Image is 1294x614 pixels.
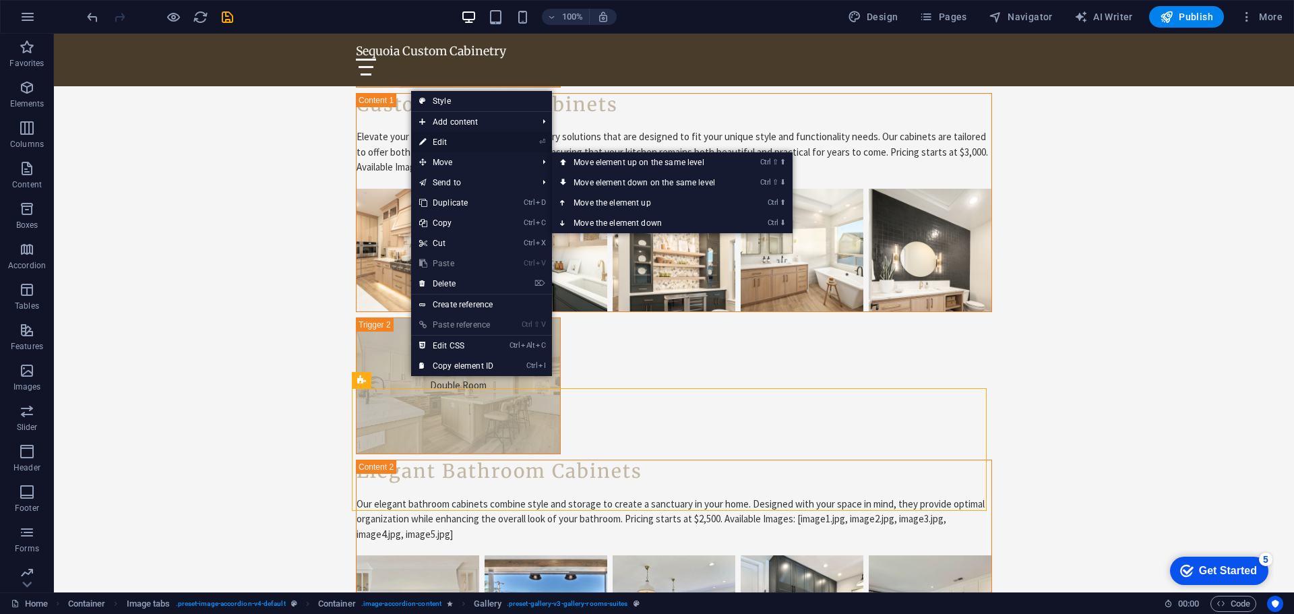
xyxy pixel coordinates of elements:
[447,600,453,607] i: Element contains an animation
[524,239,534,247] i: Ctrl
[411,253,501,274] a: CtrlVPaste
[68,596,640,612] nav: breadcrumb
[84,9,100,25] button: undo
[534,320,540,329] i: ⇧
[848,10,898,24] span: Design
[914,6,972,28] button: Pages
[536,218,545,227] i: C
[507,596,628,612] span: . preset-gallery-v3-gallery-rooms-suites
[192,9,208,25] button: reload
[11,341,43,352] p: Features
[772,178,778,187] i: ⇧
[552,173,742,193] a: Ctrl⇧⬇Move element down on the same level
[1235,6,1288,28] button: More
[522,320,532,329] i: Ctrl
[634,600,640,607] i: This element is a customizable preset
[536,198,545,207] i: D
[127,596,171,612] span: Click to select. Double-click to edit
[552,213,742,233] a: Ctrl⬇Move the element down
[538,361,545,370] i: I
[768,198,778,207] i: Ctrl
[411,233,501,253] a: CtrlXCut
[11,7,109,35] div: Get Started 5 items remaining, 0% complete
[983,6,1058,28] button: Navigator
[411,112,532,132] span: Add content
[597,11,609,23] i: On resize automatically adjust zoom level to fit chosen device.
[521,341,534,350] i: Alt
[1074,10,1133,24] span: AI Writer
[193,9,208,25] i: Reload page
[411,336,501,356] a: CtrlAltCEdit CSS
[8,260,46,271] p: Accordion
[1149,6,1224,28] button: Publish
[780,218,786,227] i: ⬇
[524,218,534,227] i: Ctrl
[1267,596,1283,612] button: Usercentrics
[541,320,545,329] i: V
[524,198,534,207] i: Ctrl
[40,15,98,27] div: Get Started
[772,158,778,166] i: ⇧
[13,381,41,392] p: Images
[411,91,552,111] a: Style
[536,239,545,247] i: X
[768,218,778,227] i: Ctrl
[510,341,520,350] i: Ctrl
[760,178,771,187] i: Ctrl
[13,462,40,473] p: Header
[100,3,113,16] div: 5
[85,9,100,25] i: Undo: Change image (Ctrl+Z)
[534,279,545,288] i: ⌦
[9,58,44,69] p: Favorites
[411,274,501,294] a: ⌦Delete
[12,179,42,190] p: Content
[780,158,786,166] i: ⬆
[526,361,537,370] i: Ctrl
[542,9,590,25] button: 100%
[411,152,532,173] span: Move
[15,503,39,514] p: Footer
[842,6,904,28] button: Design
[1216,596,1250,612] span: Code
[1160,10,1213,24] span: Publish
[411,173,532,193] a: Send to
[11,596,48,612] a: Click to cancel selection. Double-click to open Pages
[10,98,44,109] p: Elements
[536,259,545,268] i: V
[411,315,501,335] a: Ctrl⇧VPaste reference
[411,132,501,152] a: ⏎Edit
[1069,6,1138,28] button: AI Writer
[411,295,552,315] a: Create reference
[1188,598,1190,609] span: :
[17,422,38,433] p: Slider
[780,198,786,207] i: ⬆
[411,356,501,376] a: CtrlICopy element ID
[1240,10,1283,24] span: More
[15,301,39,311] p: Tables
[562,9,584,25] h6: 100%
[219,9,235,25] button: save
[291,600,297,607] i: This element is a customizable preset
[552,152,742,173] a: Ctrl⇧⬆Move element up on the same level
[474,596,501,612] span: Click to select. Double-click to edit
[539,137,545,146] i: ⏎
[524,259,534,268] i: Ctrl
[1178,596,1199,612] span: 00 00
[220,9,235,25] i: Save (Ctrl+S)
[1210,596,1256,612] button: Code
[411,213,501,233] a: CtrlCCopy
[15,543,39,554] p: Forms
[68,596,106,612] span: Click to select. Double-click to edit
[302,59,938,278] div: Content 1
[1164,596,1200,612] h6: Session time
[989,10,1053,24] span: Navigator
[318,596,356,612] span: Click to select. Double-click to edit
[411,193,501,213] a: CtrlDDuplicate
[552,193,742,213] a: Ctrl⬆Move the element up
[780,178,786,187] i: ⬇
[16,220,38,231] p: Boxes
[10,139,44,150] p: Columns
[536,341,545,350] i: C
[760,158,771,166] i: Ctrl
[361,596,441,612] span: . image-accordion-content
